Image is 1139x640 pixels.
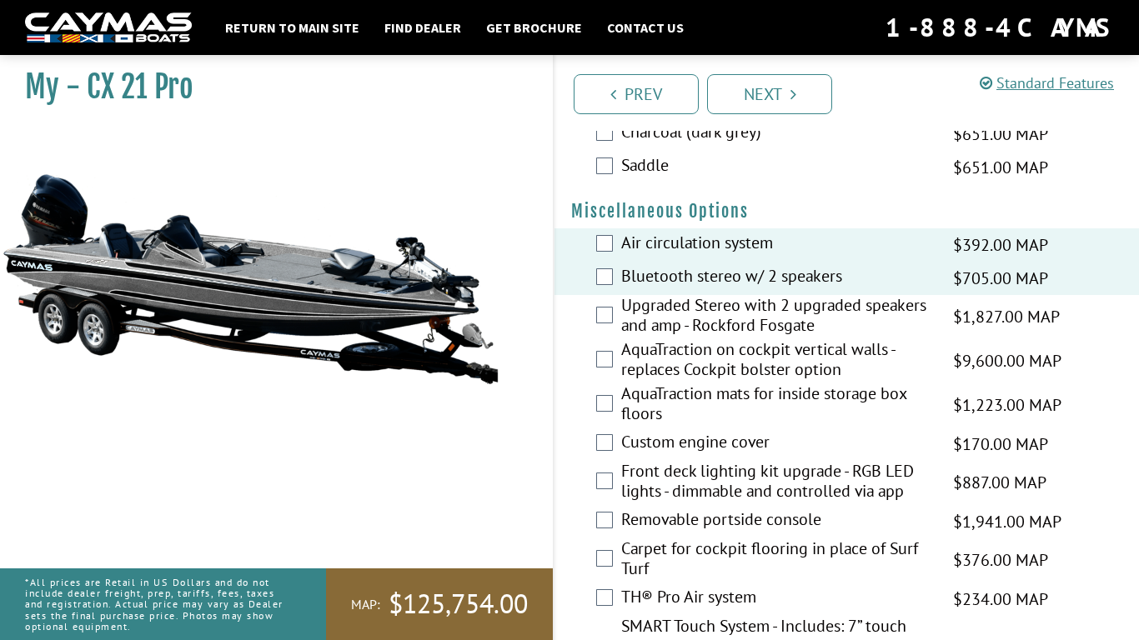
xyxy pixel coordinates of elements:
label: Custom engine cover [621,432,932,456]
span: $392.00 MAP [953,232,1048,257]
label: Front deck lighting kit upgrade - RGB LED lights - dimmable and controlled via app [621,461,932,505]
a: Next [707,74,832,114]
label: Carpet for cockpit flooring in place of Surf Turf [621,538,932,582]
label: AquaTraction on cockpit vertical walls - replaces Cockpit bolster option [621,339,932,383]
label: Removable portside console [621,509,932,533]
div: 1-888-4CAYMAS [886,9,1114,46]
span: $651.00 MAP [953,155,1048,180]
a: MAP:$125,754.00 [326,568,553,640]
span: $125,754.00 [389,587,528,622]
span: $705.00 MAP [953,266,1048,291]
label: Charcoal (dark grey) [621,122,932,146]
a: Find Dealer [376,17,469,38]
span: $170.00 MAP [953,432,1048,457]
span: $1,941.00 MAP [953,509,1061,534]
ul: Pagination [569,72,1139,114]
h4: Miscellaneous Options [571,201,1122,222]
a: Standard Features [980,73,1114,92]
h1: My - CX 21 Pro [25,68,511,106]
span: $651.00 MAP [953,122,1048,147]
label: Saddle [621,155,932,179]
label: Bluetooth stereo w/ 2 speakers [621,266,932,290]
label: TH® Pro Air system [621,587,932,611]
img: white-logo-c9c8dbefe5ff5ceceb0f0178aa75bf4bb51f6bca0971e226c86eb53dfe498488.png [25,12,192,43]
a: Return to main site [217,17,368,38]
p: *All prices are Retail in US Dollars and do not include dealer freight, prep, tariffs, fees, taxe... [25,568,289,640]
span: $1,223.00 MAP [953,392,1061,417]
span: MAP: [351,596,380,613]
span: $376.00 MAP [953,547,1048,572]
a: Get Brochure [478,17,590,38]
span: $1,827.00 MAP [953,304,1060,329]
label: Air circulation system [621,232,932,257]
span: $887.00 MAP [953,470,1046,495]
a: Prev [574,74,699,114]
label: AquaTraction mats for inside storage box floors [621,383,932,427]
span: $234.00 MAP [953,587,1048,612]
span: $9,600.00 MAP [953,348,1061,373]
label: Upgraded Stereo with 2 upgraded speakers and amp - Rockford Fosgate [621,295,932,339]
a: Contact Us [599,17,692,38]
